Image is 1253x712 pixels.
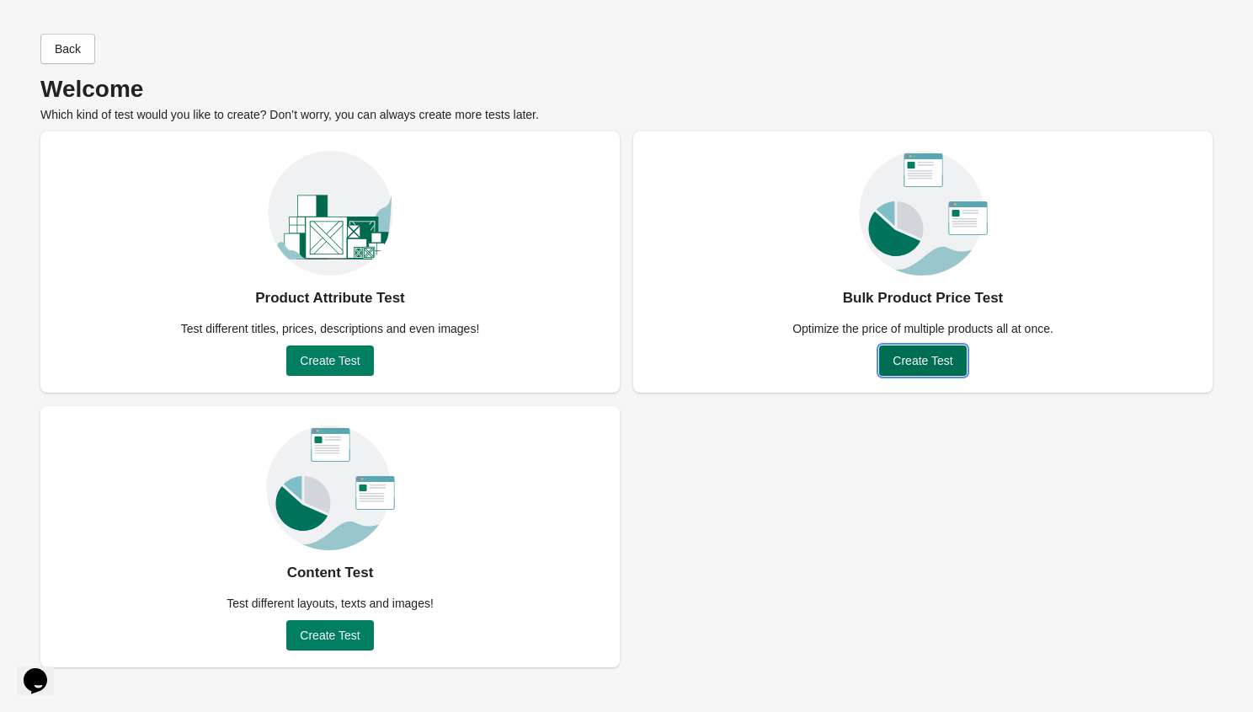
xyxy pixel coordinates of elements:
[255,285,405,312] div: Product Attribute Test
[843,285,1004,312] div: Bulk Product Price Test
[300,354,360,367] span: Create Test
[40,34,95,64] button: Back
[286,620,373,650] button: Create Test
[879,345,966,376] button: Create Test
[782,320,1064,337] div: Optimize the price of multiple products all at once.
[17,645,71,695] iframe: chat widget
[40,81,1213,98] p: Welcome
[287,559,374,586] div: Content Test
[286,345,373,376] button: Create Test
[893,354,952,367] span: Create Test
[55,42,81,56] span: Back
[171,320,490,337] div: Test different titles, prices, descriptions and even images!
[40,81,1213,123] div: Which kind of test would you like to create? Don’t worry, you can always create more tests later.
[300,629,360,642] span: Create Test
[216,595,444,612] div: Test different layouts, texts and images!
